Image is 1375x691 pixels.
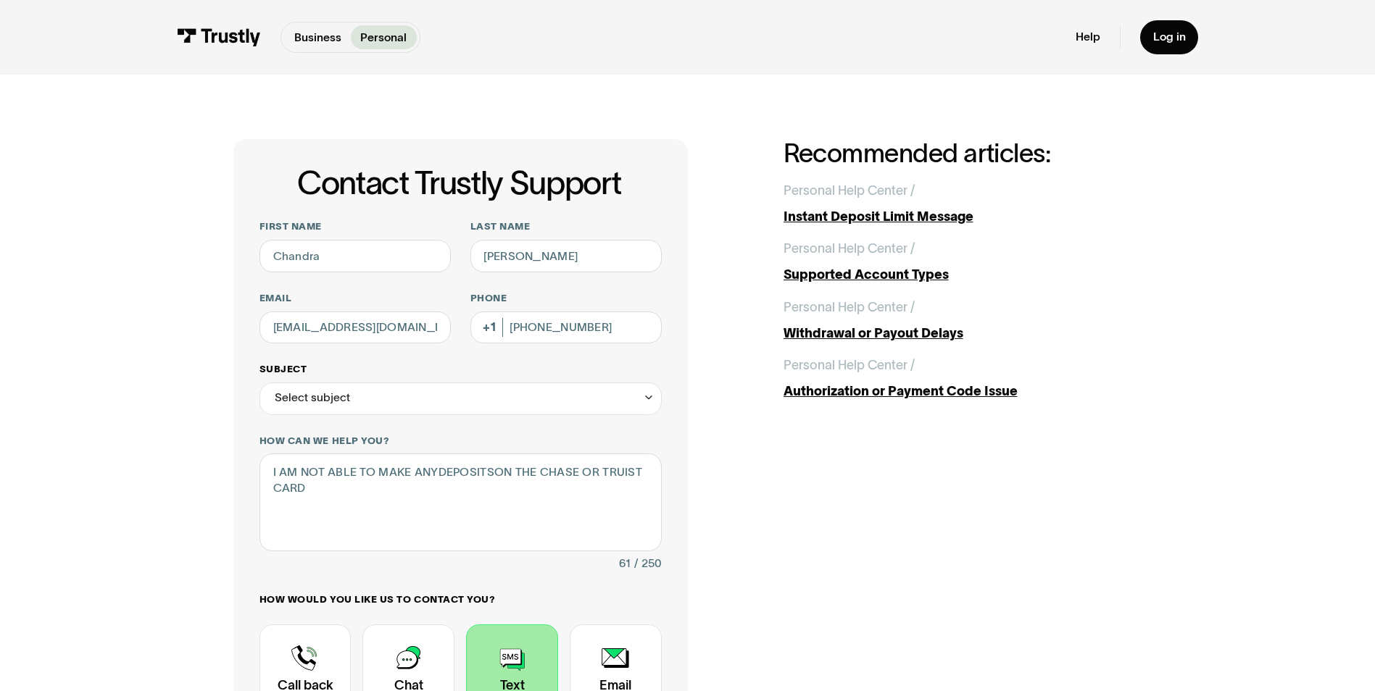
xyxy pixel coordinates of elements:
a: Help [1076,30,1100,44]
div: Select subject [259,382,662,415]
input: Howard [470,240,662,272]
div: Personal Help Center / [784,356,915,375]
div: / 250 [634,554,662,574]
h1: Contact Trustly Support [257,165,662,201]
a: Personal Help Center /Instant Deposit Limit Message [784,181,1142,227]
a: Log in [1140,20,1199,54]
label: First name [259,220,451,233]
div: Personal Help Center / [784,298,915,317]
a: Business [284,25,351,49]
p: Business [294,29,341,46]
div: Log in [1153,30,1186,44]
input: (555) 555-5555 [470,311,662,344]
div: Withdrawal or Payout Delays [784,324,1142,343]
label: How would you like us to contact you? [259,593,662,606]
label: Phone [470,292,662,305]
div: 61 [619,554,631,574]
div: Supported Account Types [784,265,1142,285]
div: Instant Deposit Limit Message [784,207,1142,227]
p: Personal [360,29,407,46]
img: Trustly Logo [177,28,261,46]
a: Personal Help Center /Authorization or Payment Code Issue [784,356,1142,401]
div: Authorization or Payment Code Issue [784,382,1142,401]
div: Personal Help Center / [784,181,915,201]
a: Personal Help Center /Withdrawal or Payout Delays [784,298,1142,343]
label: How can we help you? [259,435,662,448]
input: Alex [259,240,451,272]
label: Subject [259,363,662,376]
input: alex@mail.com [259,311,451,344]
h2: Recommended articles: [784,139,1142,167]
div: Personal Help Center / [784,239,915,259]
div: Select subject [275,388,350,408]
label: Last name [470,220,662,233]
a: Personal Help Center /Supported Account Types [784,239,1142,285]
a: Personal [351,25,417,49]
label: Email [259,292,451,305]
